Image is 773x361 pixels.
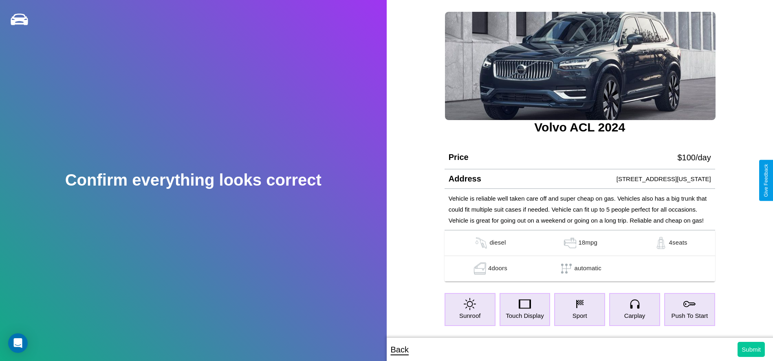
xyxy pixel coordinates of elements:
div: Give Feedback [763,164,769,197]
p: Vehicle is reliable well taken care off and super cheap on gas. Vehicles also has a big trunk tha... [449,193,711,226]
h2: Confirm everything looks correct [65,171,322,189]
p: automatic [575,263,601,275]
p: $ 100 /day [677,150,711,165]
img: gas [472,263,488,275]
p: [STREET_ADDRESS][US_STATE] [617,173,711,184]
div: Open Intercom Messenger [8,333,28,353]
p: Push To Start [671,310,708,321]
p: diesel [489,237,506,249]
p: Touch Display [506,310,544,321]
p: 18 mpg [578,237,597,249]
p: Sport [573,310,587,321]
h4: Address [449,174,481,184]
p: Back [391,342,409,357]
p: 4 seats [669,237,687,249]
h4: Price [449,153,469,162]
img: gas [653,237,669,249]
button: Submit [738,342,765,357]
p: Sunroof [459,310,481,321]
img: gas [562,237,578,249]
p: Carplay [624,310,645,321]
p: 4 doors [488,263,507,275]
table: simple table [445,230,715,282]
h3: Volvo ACL 2024 [445,120,715,134]
img: gas [473,237,489,249]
